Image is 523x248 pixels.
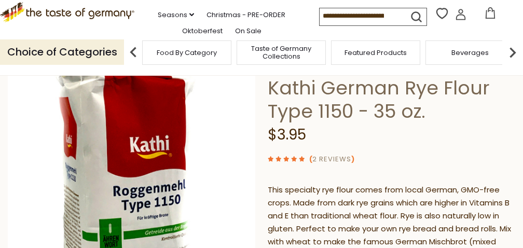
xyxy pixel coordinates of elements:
a: Oktoberfest [182,25,223,37]
a: 2 Reviews [312,154,351,165]
a: Beverages [451,49,489,57]
a: Food By Category [157,49,217,57]
span: ( ) [309,154,354,164]
img: next arrow [502,42,523,63]
a: Seasons [158,9,194,21]
span: $3.95 [268,125,306,145]
a: On Sale [235,25,261,37]
h1: Kathi German Rye Flour Type 1150 - 35 oz. [268,76,515,123]
a: Christmas - PRE-ORDER [207,9,285,21]
img: previous arrow [123,42,144,63]
a: Taste of Germany Collections [240,45,323,60]
a: Featured Products [345,49,407,57]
